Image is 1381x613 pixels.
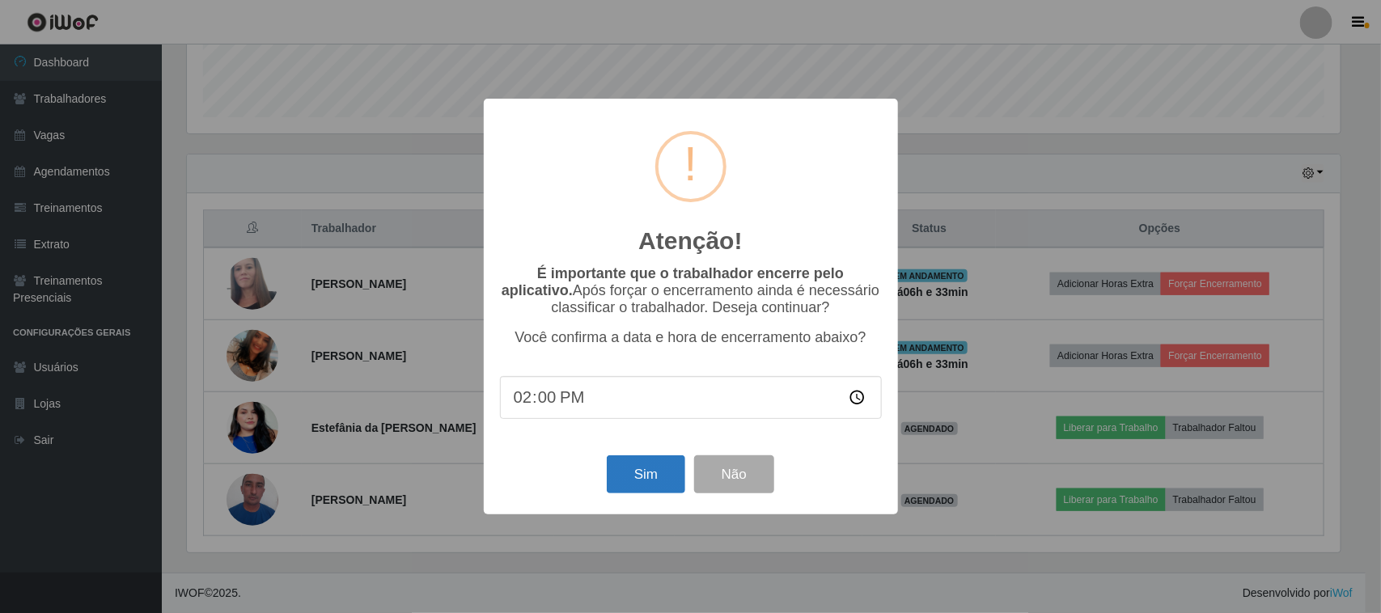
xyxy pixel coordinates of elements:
h2: Atenção! [638,226,742,256]
b: É importante que o trabalhador encerre pelo aplicativo. [502,265,844,298]
p: Após forçar o encerramento ainda é necessário classificar o trabalhador. Deseja continuar? [500,265,882,316]
button: Não [694,455,774,493]
p: Você confirma a data e hora de encerramento abaixo? [500,329,882,346]
button: Sim [607,455,685,493]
